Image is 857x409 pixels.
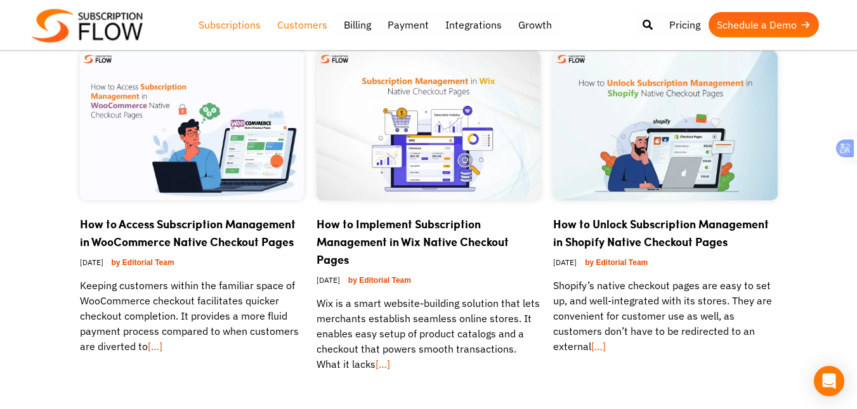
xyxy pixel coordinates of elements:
a: Payment [379,12,437,37]
div: [DATE] [553,250,777,278]
a: How to Unlock Subscription Management in Shopify Native Checkout Pages [553,216,769,250]
img: logo_orange.svg [20,20,30,30]
a: […] [591,340,606,353]
div: [DATE] [80,250,304,278]
a: Billing [336,12,379,37]
img: tab_keywords_by_traffic_grey.svg [126,74,136,84]
img: tab_domain_overview_orange.svg [34,74,44,84]
a: by Editorial Team [580,255,653,270]
div: v 4.0.25 [36,20,62,30]
a: How to Implement Subscription Management in Wix Native Checkout Pages [317,216,509,268]
p: Wix is a smart website-building solution that lets merchants establish seamless online stores. It... [317,295,540,372]
a: Customers [269,12,336,37]
a: Pricing [661,12,709,37]
img: Subscriptionflow [32,9,143,42]
a: […] [376,358,390,370]
a: by Editorial Team [343,273,416,288]
img: Subscription Management in Shopify Native Checkout [553,51,777,200]
a: by Editorial Team [107,255,180,270]
img: Subscription Management in Wix Native Checkout Pages [317,51,540,200]
a: Growth [510,12,560,37]
div: Keywords by Traffic [140,75,214,83]
div: Domain: [DOMAIN_NAME] [33,33,140,43]
a: […] [148,340,162,353]
p: Shopify’s native checkout pages are easy to set up, and well-integrated with its stores. They are... [553,278,777,354]
div: [DATE] [317,268,540,295]
img: website_grey.svg [20,33,30,43]
p: Keeping customers within the familiar space of WooCommerce checkout facilitates quicker checkout ... [80,278,304,354]
div: Open Intercom Messenger [814,366,844,396]
a: Subscriptions [190,12,269,37]
div: Domain Overview [48,75,114,83]
a: Schedule a Demo [709,12,819,37]
a: Integrations [437,12,510,37]
a: How to Access Subscription Management in WooCommerce Native Checkout Pages [80,216,296,250]
img: Subscription Management in WooCommerce Native Checkout [80,51,304,200]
